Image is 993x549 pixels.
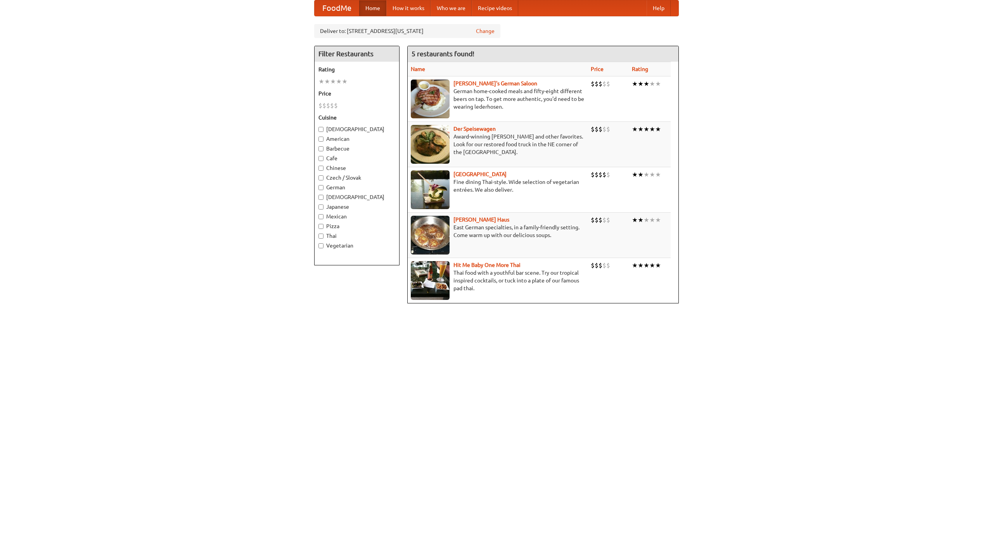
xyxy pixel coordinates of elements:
li: $ [606,216,610,224]
input: Barbecue [318,146,324,151]
label: [DEMOGRAPHIC_DATA] [318,125,395,133]
li: ★ [649,125,655,133]
a: Name [411,66,425,72]
li: ★ [324,77,330,86]
li: ★ [638,80,644,88]
li: $ [602,261,606,270]
li: ★ [644,125,649,133]
ng-pluralize: 5 restaurants found! [412,50,474,57]
li: ★ [638,125,644,133]
input: Japanese [318,204,324,210]
a: Who we are [431,0,472,16]
label: Japanese [318,203,395,211]
label: Czech / Slovak [318,174,395,182]
label: German [318,184,395,191]
li: $ [326,101,330,110]
li: $ [595,216,599,224]
div: Deliver to: [STREET_ADDRESS][US_STATE] [314,24,500,38]
img: speisewagen.jpg [411,125,450,164]
li: ★ [649,261,655,270]
li: $ [602,80,606,88]
li: ★ [649,216,655,224]
li: $ [606,125,610,133]
p: Award-winning [PERSON_NAME] and other favorites. Look for our restored food truck in the NE corne... [411,133,585,156]
label: American [318,135,395,143]
li: $ [595,170,599,179]
li: $ [602,216,606,224]
input: German [318,185,324,190]
a: Help [647,0,671,16]
h5: Rating [318,66,395,73]
label: Barbecue [318,145,395,152]
label: Mexican [318,213,395,220]
li: $ [599,170,602,179]
input: Thai [318,234,324,239]
li: ★ [655,216,661,224]
li: $ [599,125,602,133]
li: ★ [655,125,661,133]
li: ★ [649,170,655,179]
a: Rating [632,66,648,72]
li: $ [595,80,599,88]
li: ★ [632,125,638,133]
input: Mexican [318,214,324,219]
li: $ [591,125,595,133]
li: ★ [655,80,661,88]
li: ★ [644,80,649,88]
li: $ [591,261,595,270]
img: satay.jpg [411,170,450,209]
label: Chinese [318,164,395,172]
input: American [318,137,324,142]
input: Chinese [318,166,324,171]
li: ★ [632,261,638,270]
li: $ [591,170,595,179]
li: ★ [649,80,655,88]
img: babythai.jpg [411,261,450,300]
input: Pizza [318,224,324,229]
input: [DEMOGRAPHIC_DATA] [318,127,324,132]
label: Cafe [318,154,395,162]
li: $ [606,80,610,88]
a: Hit Me Baby One More Thai [453,262,521,268]
a: [PERSON_NAME] Haus [453,216,509,223]
li: ★ [638,170,644,179]
b: [PERSON_NAME]'s German Saloon [453,80,537,87]
a: How it works [386,0,431,16]
li: $ [334,101,338,110]
a: Home [359,0,386,16]
a: Der Speisewagen [453,126,496,132]
li: $ [322,101,326,110]
img: esthers.jpg [411,80,450,118]
li: ★ [342,77,348,86]
input: Vegetarian [318,243,324,248]
li: $ [599,216,602,224]
li: ★ [632,80,638,88]
li: ★ [632,216,638,224]
input: Czech / Slovak [318,175,324,180]
a: FoodMe [315,0,359,16]
label: [DEMOGRAPHIC_DATA] [318,193,395,201]
li: ★ [644,216,649,224]
li: $ [602,170,606,179]
h4: Filter Restaurants [315,46,399,62]
li: ★ [655,261,661,270]
a: Price [591,66,604,72]
img: kohlhaus.jpg [411,216,450,255]
li: $ [591,80,595,88]
li: ★ [638,261,644,270]
a: [GEOGRAPHIC_DATA] [453,171,507,177]
li: ★ [655,170,661,179]
li: ★ [638,216,644,224]
li: $ [591,216,595,224]
li: $ [318,101,322,110]
li: ★ [644,261,649,270]
h5: Cuisine [318,114,395,121]
li: $ [606,261,610,270]
li: $ [599,261,602,270]
a: Recipe videos [472,0,518,16]
p: East German specialties, in a family-friendly setting. Come warm up with our delicious soups. [411,223,585,239]
label: Thai [318,232,395,240]
h5: Price [318,90,395,97]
